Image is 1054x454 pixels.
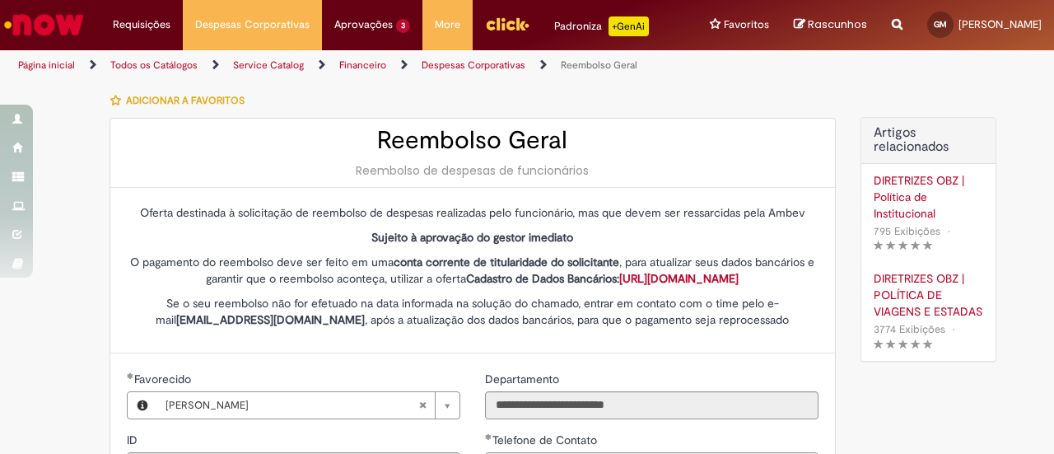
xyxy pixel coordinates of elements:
[944,220,954,242] span: •
[2,8,86,41] img: ServiceNow
[619,271,739,286] a: [URL][DOMAIN_NAME]
[485,371,562,387] label: Somente leitura - Departamento
[195,16,310,33] span: Despesas Corporativas
[934,19,947,30] span: GM
[466,271,739,286] strong: Cadastro de Dados Bancários:
[134,372,194,386] span: Necessários - Favorecido
[334,16,393,33] span: Aprovações
[874,224,940,238] span: 795 Exibições
[127,204,818,221] p: Oferta destinada à solicitação de reembolso de despesas realizadas pelo funcionário, mas que deve...
[166,392,418,419] span: [PERSON_NAME]
[12,50,690,81] ul: Trilhas de página
[808,16,867,32] span: Rascunhos
[396,19,410,33] span: 3
[492,433,600,447] span: Telefone de Contato
[435,16,460,33] span: More
[128,392,157,419] button: Favorecido, Visualizar este registro Gabriela Lobato Matias
[874,322,945,336] span: 3774 Exibições
[485,391,818,419] input: Departamento
[422,59,525,72] a: Despesas Corporativas
[127,254,818,287] p: O pagamento do reembolso deve ser feito em uma , para atualizar seus dados bancários e garantir q...
[127,295,818,328] p: Se o seu reembolso não for efetuado na data informada na solução do chamado, entrar em contato co...
[874,270,983,320] a: DIRETRIZES OBZ | POLÍTICA DE VIAGENS E ESTADAS
[874,172,983,222] a: DIRETRIZES OBZ | Política de Institucional
[958,17,1042,31] span: [PERSON_NAME]
[339,59,386,72] a: Financeiro
[126,94,245,107] span: Adicionar a Favoritos
[113,16,170,33] span: Requisições
[554,16,649,36] div: Padroniza
[371,230,573,245] strong: Sujeito à aprovação do gestor imediato
[110,83,254,118] button: Adicionar a Favoritos
[485,433,492,440] span: Obrigatório Preenchido
[609,16,649,36] p: +GenAi
[949,318,958,340] span: •
[485,12,529,36] img: click_logo_yellow_360x200.png
[394,255,619,269] strong: conta corrente de titularidade do solicitante
[485,372,562,386] span: Somente leitura - Departamento
[127,162,818,179] div: Reembolso de despesas de funcionários
[794,17,867,33] a: Rascunhos
[127,127,818,154] h2: Reembolso Geral
[127,433,141,447] span: Somente leitura - ID
[410,392,435,419] abbr: Limpar campo Favorecido
[874,126,983,155] h3: Artigos relacionados
[724,16,769,33] span: Favoritos
[110,59,198,72] a: Todos os Catálogos
[233,59,304,72] a: Service Catalog
[157,392,459,419] a: [PERSON_NAME]Limpar campo Favorecido
[127,372,134,379] span: Obrigatório Preenchido
[127,432,141,448] label: Somente leitura - ID
[176,312,365,327] strong: [EMAIL_ADDRESS][DOMAIN_NAME]
[561,59,637,72] a: Reembolso Geral
[18,59,75,72] a: Página inicial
